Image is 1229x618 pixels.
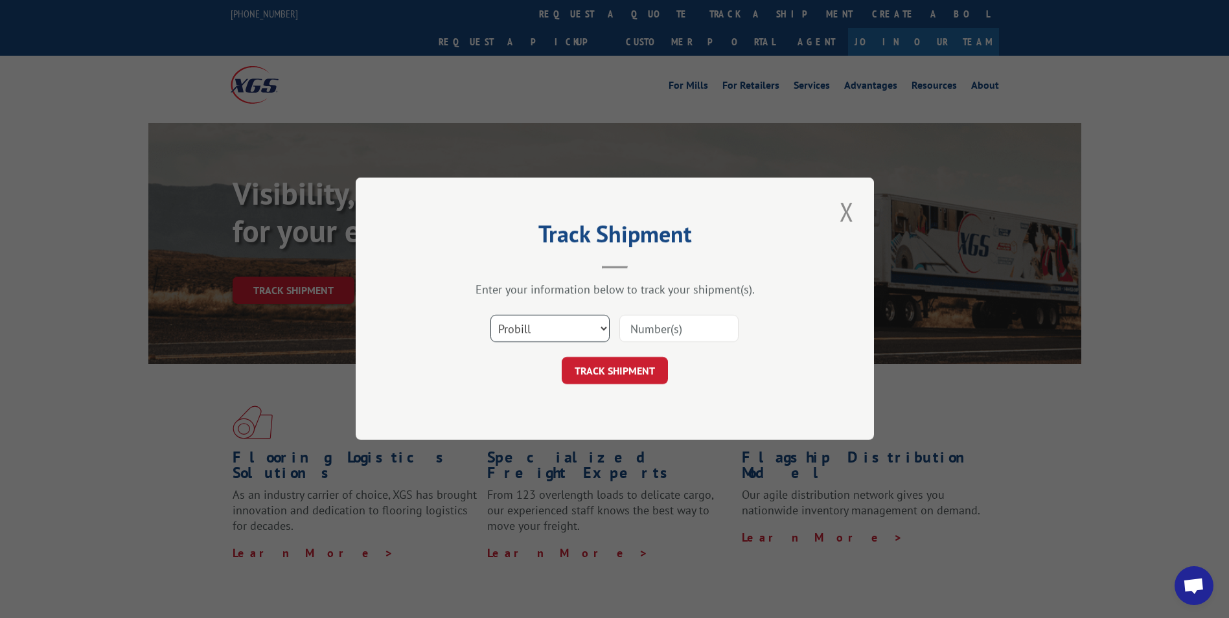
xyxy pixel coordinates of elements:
input: Number(s) [619,315,739,343]
h2: Track Shipment [420,225,809,249]
button: TRACK SHIPMENT [562,358,668,385]
div: Enter your information below to track your shipment(s). [420,282,809,297]
a: Open chat [1175,566,1213,605]
button: Close modal [836,194,858,229]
